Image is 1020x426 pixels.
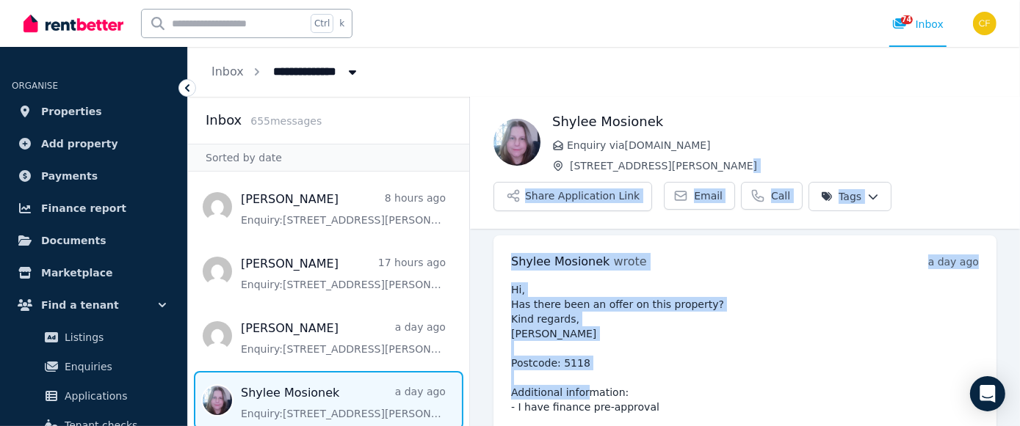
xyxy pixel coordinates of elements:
[211,65,244,78] a: Inbox
[771,188,790,203] span: Call
[339,18,344,29] span: k
[41,103,102,120] span: Properties
[928,256,979,268] time: a day ago
[970,376,1005,411] div: Open Intercom Messenger
[65,387,164,405] span: Applications
[250,115,322,127] span: 655 message s
[311,14,333,33] span: Ctrl
[694,188,723,203] span: Email
[12,226,176,255] a: Documents
[570,158,997,173] span: [STREET_ADDRESS][PERSON_NAME]
[41,199,126,217] span: Finance report
[241,255,446,292] a: [PERSON_NAME]17 hours agoEnquiry:[STREET_ADDRESS][PERSON_NAME].
[614,254,647,268] span: wrote
[511,254,610,268] span: Shylee Mosionek
[664,182,735,210] a: Email
[12,194,176,223] a: Finance report
[892,17,944,32] div: Inbox
[41,232,106,249] span: Documents
[901,15,913,24] span: 74
[809,182,891,211] button: Tags
[12,81,58,91] span: ORGANISE
[18,352,170,381] a: Enquiries
[241,384,446,421] a: Shylee Mosioneka day agoEnquiry:[STREET_ADDRESS][PERSON_NAME].
[12,290,176,320] button: Find a tenant
[65,328,164,346] span: Listings
[65,358,164,375] span: Enquiries
[741,182,803,210] a: Call
[188,144,469,172] div: Sorted by date
[18,323,170,352] a: Listings
[552,111,997,132] h1: Shylee Mosionek
[41,167,98,185] span: Payments
[567,138,997,153] span: Enquiry via [DOMAIN_NAME]
[12,161,176,191] a: Payments
[511,282,979,414] pre: Hi, Has there been an offer on this property? Kind regards, [PERSON_NAME] Postcode: 5118 Addition...
[23,12,123,34] img: RentBetter
[41,296,119,314] span: Find a tenant
[821,189,861,204] span: Tags
[12,258,176,287] a: Marketplace
[41,264,112,282] span: Marketplace
[188,47,383,97] nav: Breadcrumb
[206,110,242,131] h2: Inbox
[41,135,118,153] span: Add property
[493,182,652,211] button: Share Application Link
[12,97,176,126] a: Properties
[241,191,446,227] a: [PERSON_NAME]8 hours agoEnquiry:[STREET_ADDRESS][PERSON_NAME].
[493,119,540,166] img: Shylee Mosionek
[18,381,170,411] a: Applications
[12,129,176,158] a: Add property
[241,320,446,356] a: [PERSON_NAME]a day agoEnquiry:[STREET_ADDRESS][PERSON_NAME].
[973,12,997,35] img: Christos Fassoulidis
